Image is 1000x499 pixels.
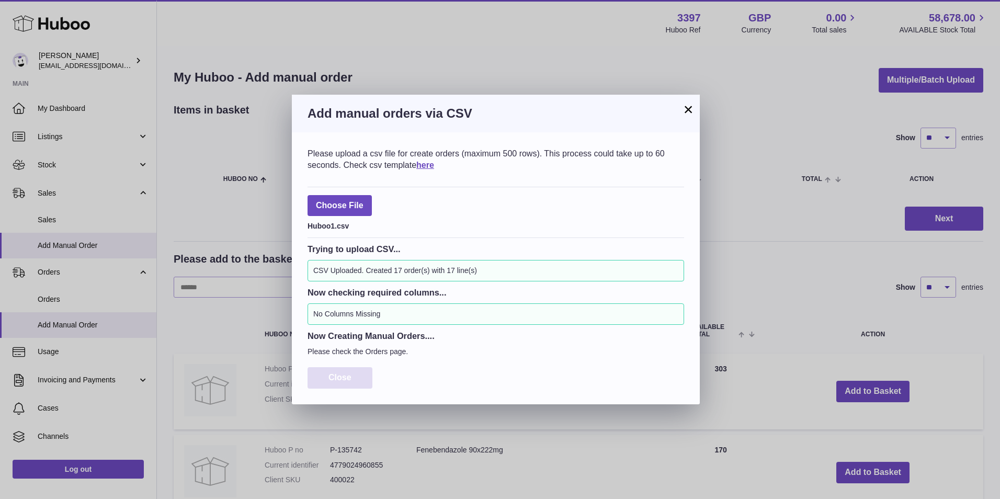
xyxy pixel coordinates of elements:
h3: Add manual orders via CSV [308,105,684,122]
button: × [682,103,695,116]
span: Close [328,373,351,382]
button: Close [308,367,372,389]
h3: Now checking required columns... [308,287,684,298]
div: No Columns Missing [308,303,684,325]
p: Please check the Orders page. [308,347,684,357]
div: Huboo1.csv [308,219,684,231]
div: Please upload a csv file for create orders (maximum 500 rows). This process could take up to 60 s... [308,148,684,171]
a: here [416,161,434,169]
h3: Now Creating Manual Orders.... [308,330,684,342]
div: CSV Uploaded. Created 17 order(s) with 17 line(s) [308,260,684,281]
span: Choose File [308,195,372,217]
h3: Trying to upload CSV... [308,243,684,255]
